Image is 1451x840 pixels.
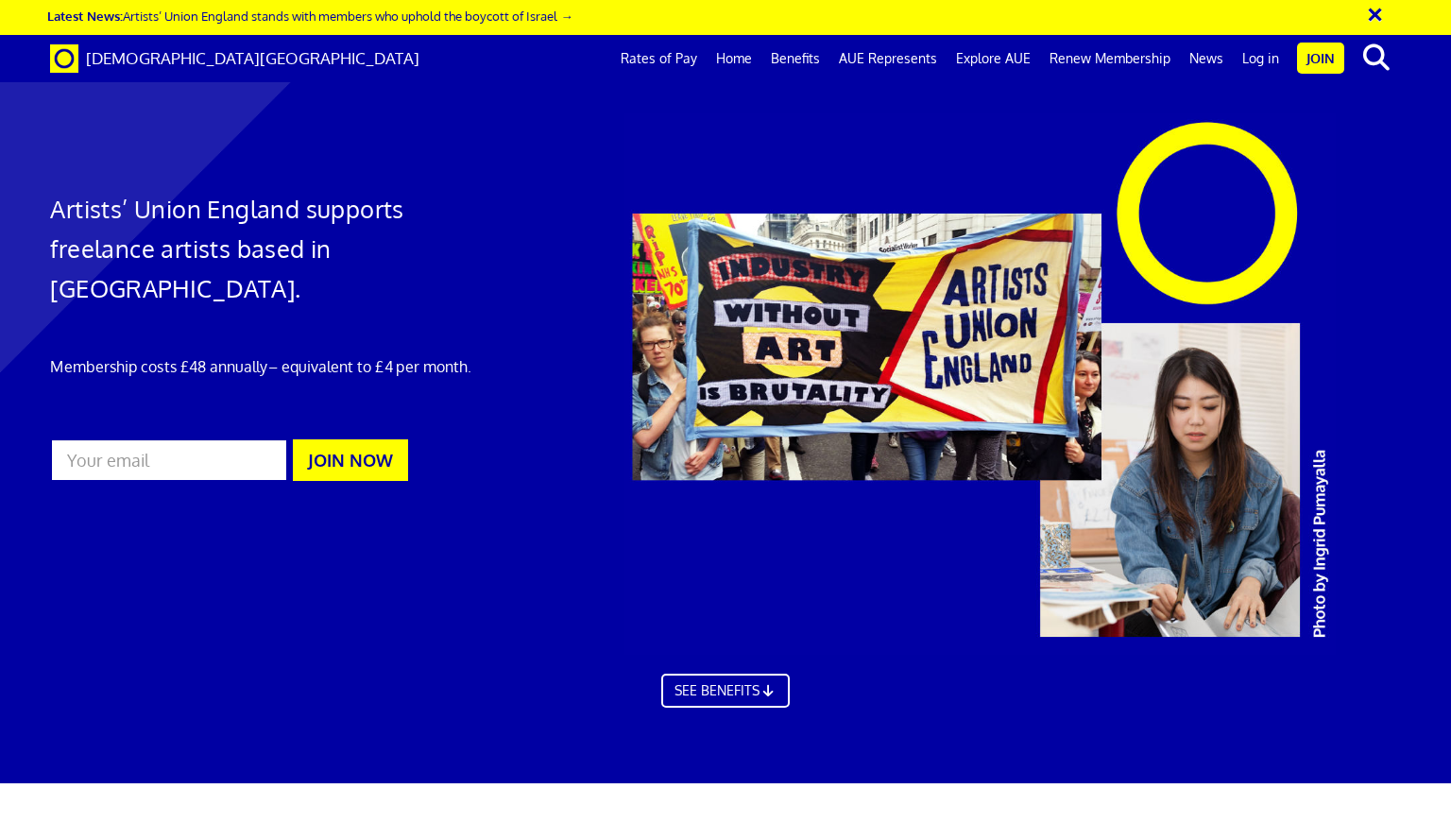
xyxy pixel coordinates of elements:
a: Latest News:Artists’ Union England stands with members who uphold the boycott of Israel → [47,8,572,24]
a: Join [1297,43,1344,74]
a: Benefits [761,35,829,82]
a: Home [707,35,761,82]
a: Log in [1233,35,1289,82]
a: Explore AUE [947,35,1040,82]
a: Rates of Pay [611,35,707,82]
button: JOIN NOW [293,439,408,481]
button: search [1348,38,1406,77]
a: Brand [DEMOGRAPHIC_DATA][GEOGRAPHIC_DATA] [36,35,434,82]
a: Renew Membership [1040,35,1180,82]
strong: Latest News: [47,8,123,24]
a: SEE BENEFITS [661,674,790,708]
h1: Artists’ Union England supports freelance artists based in [GEOGRAPHIC_DATA]. [50,189,481,308]
a: AUE Represents [829,35,947,82]
input: Your email [50,438,287,482]
p: Membership costs £48 annually – equivalent to £4 per month. [50,355,481,378]
span: [DEMOGRAPHIC_DATA][GEOGRAPHIC_DATA] [86,48,419,68]
a: News [1180,35,1233,82]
